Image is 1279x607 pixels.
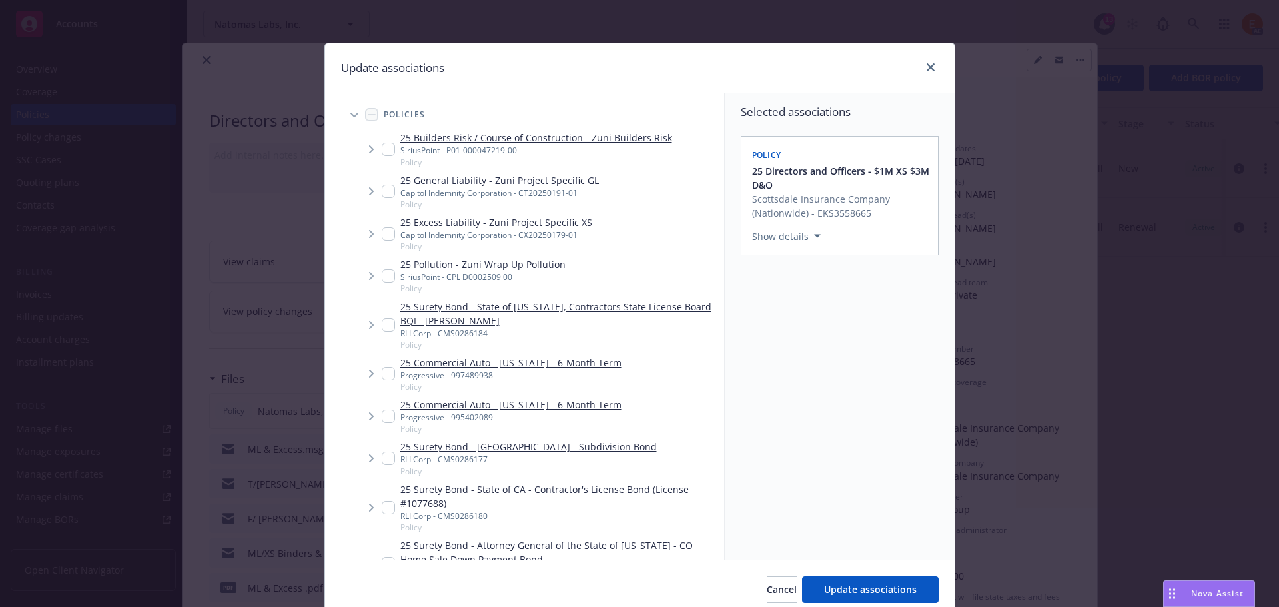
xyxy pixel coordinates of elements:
[802,576,939,603] button: Update associations
[400,466,657,477] span: Policy
[400,412,622,423] div: Progressive - 995402089
[400,510,719,522] div: RLI Corp - CMS0286180
[767,583,797,596] span: Cancel
[400,522,719,533] span: Policy
[1164,581,1180,606] div: Drag to move
[400,423,622,434] span: Policy
[767,576,797,603] button: Cancel
[400,454,657,465] div: RLI Corp - CMS0286177
[400,398,622,412] a: 25 Commercial Auto - [US_STATE] - 6-Month Term
[400,482,719,510] a: 25 Surety Bond - State of CA - Contractor's License Bond (License #1077688)
[824,583,917,596] span: Update associations
[1191,588,1244,599] span: Nova Assist
[1163,580,1255,607] button: Nova Assist
[400,538,719,566] a: 25 Surety Bond - Attorney General of the State of [US_STATE] - CO Home Sale Down Payment Bond
[400,440,657,454] a: 25 Surety Bond - [GEOGRAPHIC_DATA] - Subdivision Bond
